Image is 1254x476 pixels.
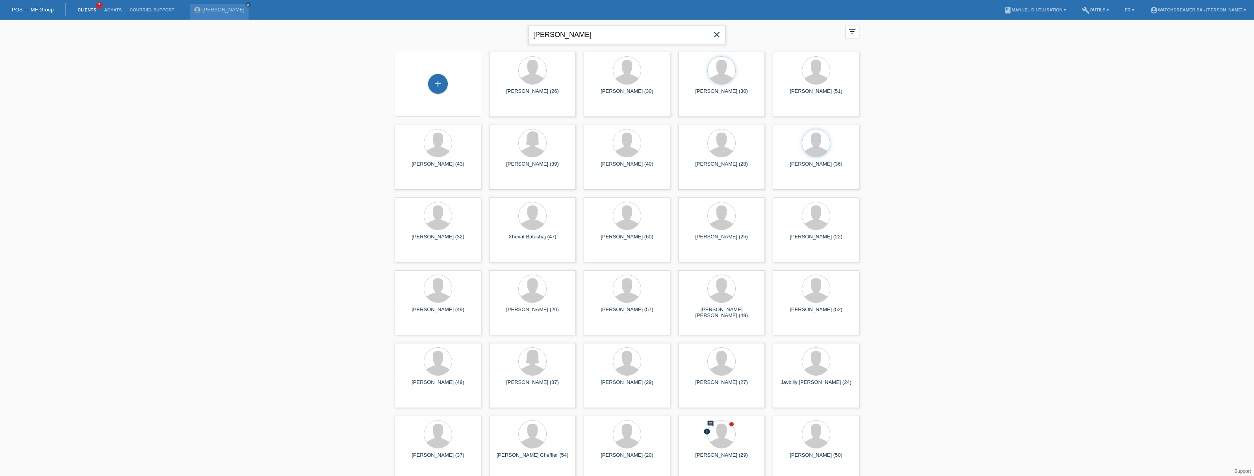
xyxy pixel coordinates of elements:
[779,88,853,101] div: [PERSON_NAME] (51)
[429,77,447,90] div: Enregistrer le client
[685,88,759,101] div: [PERSON_NAME] (30)
[1146,7,1250,12] a: account_circleWatchdreamer SA - [PERSON_NAME] ▾
[848,27,857,36] i: filter_list
[779,234,853,246] div: [PERSON_NAME] (22)
[590,234,664,246] div: [PERSON_NAME] (60)
[685,452,759,465] div: [PERSON_NAME] (29)
[495,234,569,246] div: Xhevat Batushaj (47)
[529,26,725,44] input: Recherche...
[703,428,710,435] i: error
[401,452,475,465] div: [PERSON_NAME] (37)
[1004,6,1012,14] i: book
[712,30,722,39] i: close
[707,420,714,428] div: Nouveau commentaire
[590,452,664,465] div: [PERSON_NAME] (20)
[779,161,853,173] div: [PERSON_NAME] (36)
[703,428,710,436] div: Rejeté
[1078,7,1113,12] a: buildOutils ▾
[401,306,475,319] div: [PERSON_NAME] (49)
[96,2,102,9] span: 7
[202,7,245,13] a: [PERSON_NAME]
[495,452,569,465] div: [PERSON_NAME] Cheffler (54)
[401,161,475,173] div: [PERSON_NAME] (43)
[495,88,569,101] div: [PERSON_NAME] (26)
[126,7,178,12] a: Courriel Support
[590,379,664,392] div: [PERSON_NAME] (29)
[495,161,569,173] div: [PERSON_NAME] (39)
[495,379,569,392] div: [PERSON_NAME] (37)
[779,379,853,392] div: Jaybilly [PERSON_NAME] (24)
[707,420,714,427] i: comment
[1082,6,1090,14] i: build
[1234,469,1251,474] a: Support
[685,379,759,392] div: [PERSON_NAME] (27)
[779,306,853,319] div: [PERSON_NAME] (52)
[495,306,569,319] div: [PERSON_NAME] (20)
[401,379,475,392] div: [PERSON_NAME] (49)
[590,88,664,101] div: [PERSON_NAME] (30)
[685,234,759,246] div: [PERSON_NAME] (25)
[685,161,759,173] div: [PERSON_NAME] (28)
[1150,6,1158,14] i: account_circle
[74,7,100,12] a: Clients
[401,234,475,246] div: [PERSON_NAME] (32)
[245,2,251,7] a: close
[100,7,126,12] a: Achats
[590,306,664,319] div: [PERSON_NAME] (57)
[12,7,54,13] a: POS — MF Group
[685,306,759,319] div: [PERSON_NAME] [PERSON_NAME] (49)
[246,3,250,7] i: close
[590,161,664,173] div: [PERSON_NAME] (40)
[1121,7,1138,12] a: FR ▾
[1000,7,1070,12] a: bookManuel d’utilisation ▾
[779,452,853,465] div: [PERSON_NAME] (50)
